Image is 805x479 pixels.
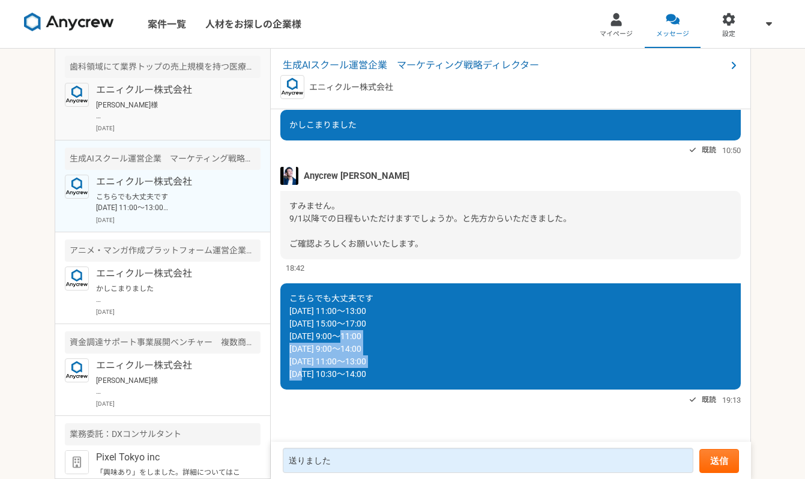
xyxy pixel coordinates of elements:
[283,58,726,73] span: 生成AIスクール運営企業 マーケティング戦略ディレクター
[65,83,89,107] img: logo_text_blue_01.png
[96,191,244,213] p: こちらでも大丈夫です [DATE] 11:00〜13:00 [DATE] 15:00〜17:00 [DATE] 9:00〜11:00 [DATE] 9:00〜14:00 [DATE] 11:00...
[600,29,633,39] span: マイページ
[96,307,261,316] p: [DATE]
[65,175,89,199] img: logo_text_blue_01.png
[96,124,261,133] p: [DATE]
[309,81,393,94] p: エニィクルー株式会社
[65,56,261,78] div: 歯科領域にて業界トップの売上規模を持つ医療法人 マーケティングアドバイザー
[65,358,89,382] img: logo_text_blue_01.png
[65,331,261,354] div: 資金調達サポート事業展開ベンチャー 複数商材の商品企画・マーケティング業務
[96,100,244,121] p: [PERSON_NAME]様 ありがとうございます。 それでは、契約書の作成おより、キックオフの調整へと移らせて頂きます。 ①契約書につきましては、こちらから必須事項をご記入いただけますでしょう...
[702,143,716,157] span: 既読
[289,294,373,379] span: こちらでも大丈夫です [DATE] 11:00〜13:00 [DATE] 15:00〜17:00 [DATE] 9:00〜11:00 [DATE] 9:00〜14:00 [DATE] 11:00...
[96,215,261,224] p: [DATE]
[65,148,261,170] div: 生成AIスクール運営企業 マーケティング戦略ディレクター
[65,450,89,474] img: default_org_logo-42cde973f59100197ec2c8e796e4974ac8490bb5b08a0eb061ff975e4574aa76.png
[65,423,261,445] div: 業務委託：DXコンサルタント
[19,31,29,42] img: website_grey.svg
[96,375,244,397] p: [PERSON_NAME]様 お世話になります 上記かしこまりました 引き続き何卒よろしくお願いいたします！
[19,19,29,29] img: logo_orange.svg
[289,120,357,130] span: かしこまりました
[31,31,139,42] div: ドメイン: [DOMAIN_NAME]
[280,167,298,185] img: S__5267474.jpg
[304,169,409,182] span: Anycrew [PERSON_NAME]
[96,358,244,373] p: エニィクルー株式会社
[96,283,244,305] p: かしこまりました 何卒よろしくお願いいたします
[722,394,741,406] span: 19:13
[280,75,304,99] img: logo_text_blue_01.png
[126,71,136,80] img: tab_keywords_by_traffic_grey.svg
[41,71,50,80] img: tab_domain_overview_orange.svg
[139,72,193,80] div: キーワード流入
[96,450,244,465] p: Pixel Tokyo inc
[96,83,244,97] p: エニィクルー株式会社
[283,448,693,473] textarea: 送りました 9/1
[34,19,59,29] div: v 4.0.25
[54,72,100,80] div: ドメイン概要
[96,267,244,281] p: エニィクルー株式会社
[96,175,244,189] p: エニィクルー株式会社
[96,399,261,408] p: [DATE]
[286,262,304,274] span: 18:42
[656,29,689,39] span: メッセージ
[65,267,89,291] img: logo_text_blue_01.png
[65,239,261,262] div: アニメ・マンガ作成プラットフォーム運営企業 マーケティング・広報
[289,201,571,249] span: すみません。 9/1以降での日程もいただけますでしょうか。と先方からいただきました。 ご確認よろしくお願いいたします。
[722,29,735,39] span: 設定
[702,393,716,407] span: 既読
[722,145,741,156] span: 10:50
[24,13,114,32] img: 8DqYSo04kwAAAAASUVORK5CYII=
[699,449,739,473] button: 送信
